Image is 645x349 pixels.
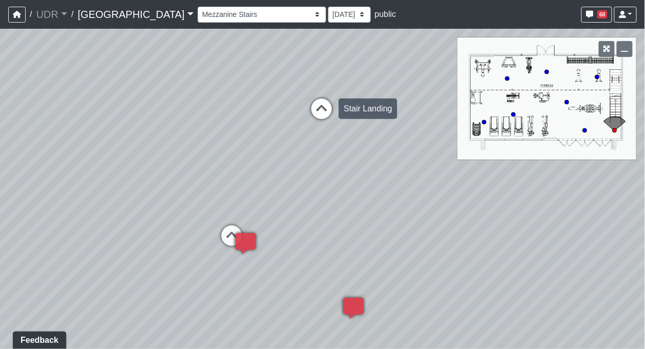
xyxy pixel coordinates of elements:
[581,7,612,23] button: 60
[36,4,67,25] a: UDR
[597,10,608,18] span: 60
[375,10,396,18] span: public
[78,4,193,25] a: [GEOGRAPHIC_DATA]
[67,4,78,25] span: /
[26,4,36,25] span: /
[339,99,397,119] div: Stair Landing
[8,328,68,349] iframe: Ybug feedback widget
